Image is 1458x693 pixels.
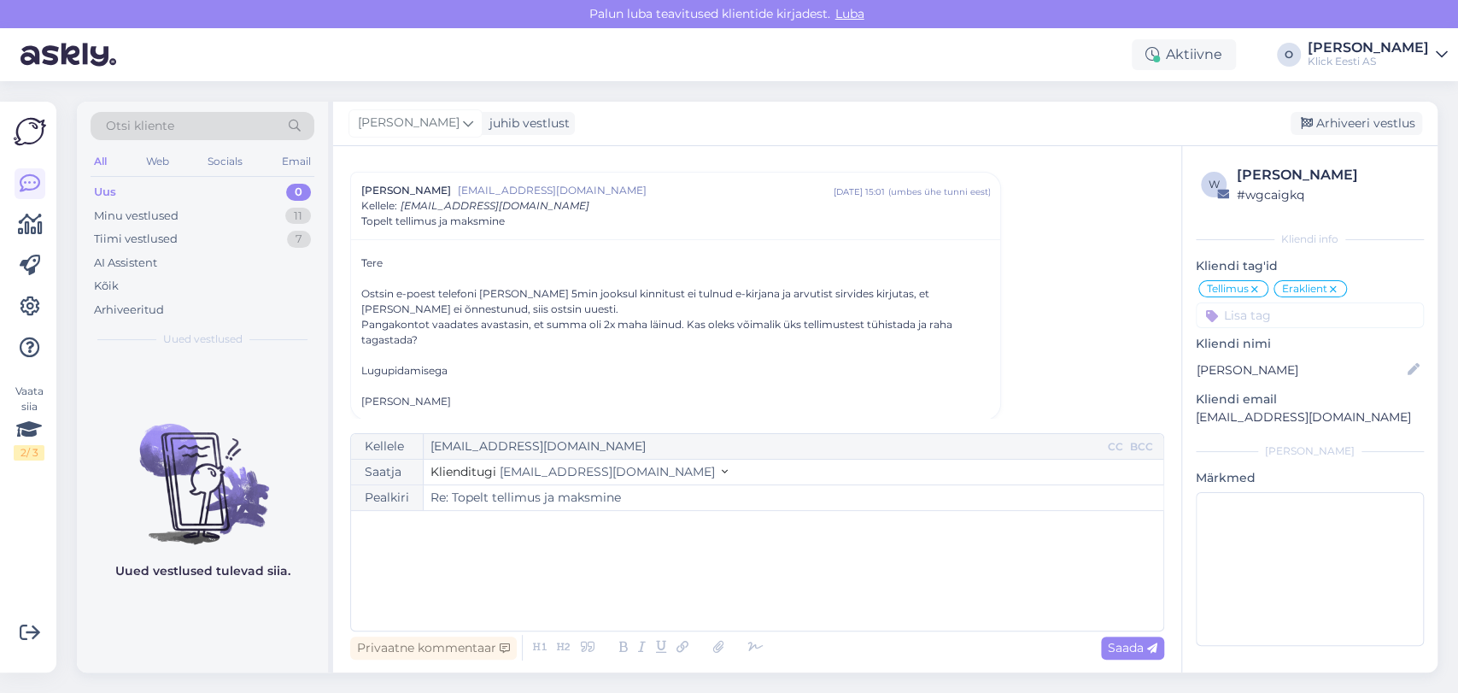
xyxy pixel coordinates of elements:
div: Pangakontot vaadates avastasin, et summa oli 2x maha läinud. Kas oleks võimalik üks tellimustest ... [361,317,990,348]
div: # wgcaigkq [1237,185,1419,204]
div: 0 [286,184,311,201]
div: 2 / 3 [14,445,44,461]
p: Kliendi nimi [1196,335,1424,353]
div: Kliendi info [1196,232,1424,247]
div: Arhiveeri vestlus [1291,112,1422,135]
div: Vaata siia [14,384,44,461]
p: Kliendi tag'id [1196,257,1424,275]
div: [PERSON_NAME] [1308,41,1429,55]
img: Askly Logo [14,115,46,148]
div: Web [143,150,173,173]
span: [EMAIL_ADDRESS][DOMAIN_NAME] [500,464,715,479]
span: Otsi kliente [106,117,174,135]
span: Kellele : [361,199,397,212]
p: Uued vestlused tulevad siia. [115,562,290,580]
div: 11 [285,208,311,225]
span: Uued vestlused [163,332,243,347]
div: [PERSON_NAME] [1237,165,1419,185]
span: [EMAIL_ADDRESS][DOMAIN_NAME] [458,183,833,198]
div: juhib vestlust [483,115,570,132]
div: Minu vestlused [94,208,179,225]
div: Ostsin e-poest telefoni [PERSON_NAME] 5min jooksul kinnitust ei tulnud e-kirjana ja arvutist sirv... [361,286,990,317]
div: ( umbes ühe tunni eest ) [887,185,990,198]
a: [PERSON_NAME]Klick Eesti AS [1308,41,1448,68]
div: [PERSON_NAME] [1196,443,1424,459]
input: Lisa nimi [1197,361,1404,379]
span: w [1209,178,1220,191]
div: Klick Eesti AS [1308,55,1429,68]
div: [DATE] 15:01 [833,185,884,198]
div: BCC [1127,439,1156,455]
div: Aktiivne [1132,39,1236,70]
p: [EMAIL_ADDRESS][DOMAIN_NAME] [1196,408,1424,426]
div: CC [1104,439,1127,455]
span: Tellimus [1207,284,1249,294]
p: Kliendi email [1196,391,1424,408]
div: Lugupidamisega [361,363,990,379]
div: [PERSON_NAME] [361,394,990,409]
div: Saatja [351,460,424,485]
div: Email [278,150,314,173]
div: Arhiveeritud [94,302,164,319]
div: Pealkiri [351,485,424,510]
button: Klienditugi [EMAIL_ADDRESS][DOMAIN_NAME] [430,463,728,481]
div: Kõik [94,278,119,295]
span: Eraklient [1282,284,1327,294]
span: Saada [1108,640,1157,655]
span: [EMAIL_ADDRESS][DOMAIN_NAME] [401,199,589,212]
p: Märkmed [1196,469,1424,487]
div: AI Assistent [94,255,157,272]
div: 7 [287,231,311,248]
div: Tere [361,255,990,409]
span: [PERSON_NAME] [358,114,460,132]
div: Tiimi vestlused [94,231,178,248]
span: [PERSON_NAME] [361,183,451,198]
input: Recepient... [424,434,1104,459]
span: Luba [830,6,870,21]
span: Klienditugi [430,464,496,479]
input: Write subject here... [424,485,1163,510]
input: Lisa tag [1196,302,1424,328]
div: Uus [94,184,116,201]
div: Privaatne kommentaar [350,637,517,660]
span: Topelt tellimus ja maksmine [361,214,505,229]
img: No chats [77,393,328,547]
div: Kellele [351,434,424,459]
div: O [1277,43,1301,67]
div: Socials [204,150,246,173]
div: All [91,150,110,173]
